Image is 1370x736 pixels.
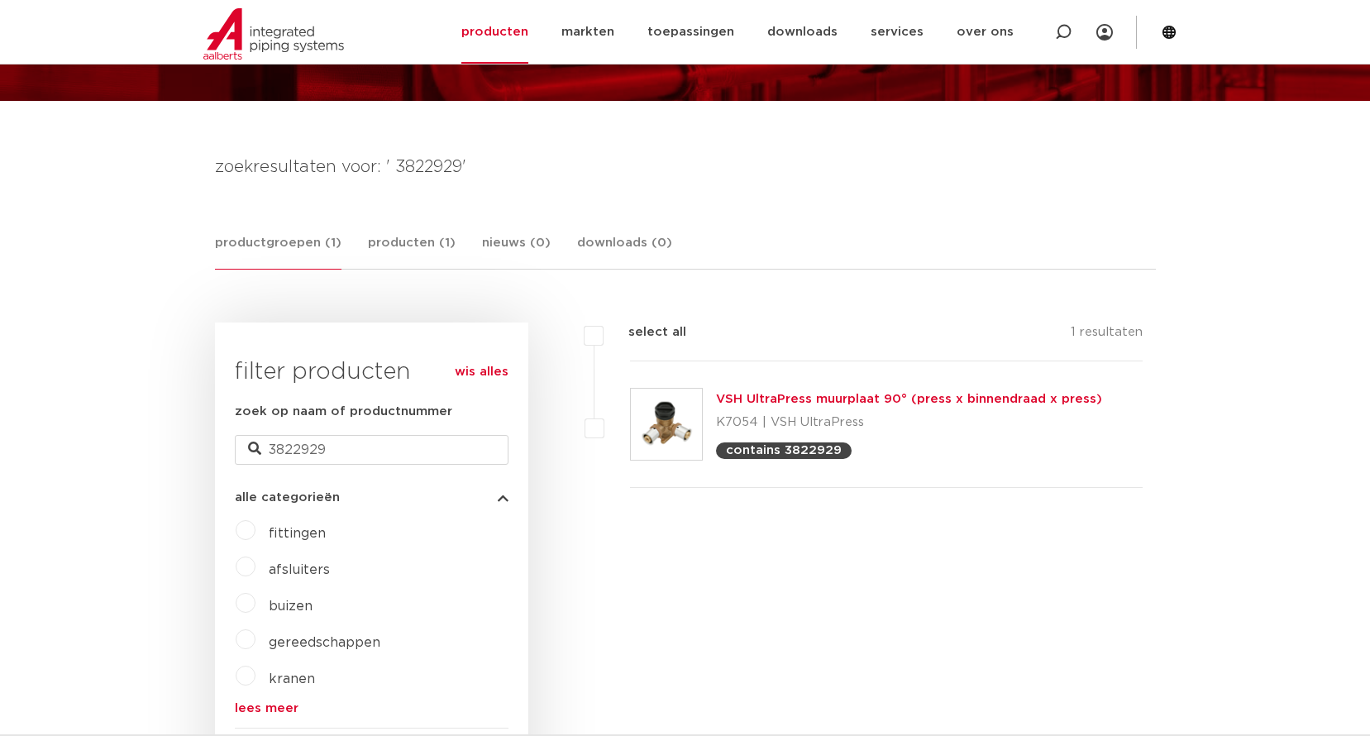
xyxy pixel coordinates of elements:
[269,600,313,613] a: buizen
[215,233,341,270] a: productgroepen (1)
[235,491,340,504] span: alle categorieën
[716,393,1102,405] a: VSH UltraPress muurplaat 90° (press x binnendraad x press)
[269,636,380,649] a: gereedschappen
[482,233,551,269] a: nieuws (0)
[269,563,330,576] a: afsluiters
[604,323,686,342] label: select all
[269,672,315,686] a: kranen
[1071,323,1143,348] p: 1 resultaten
[269,527,326,540] a: fittingen
[716,409,1102,436] p: K7054 | VSH UltraPress
[215,154,1156,180] h4: zoekresultaten voor: ' 3822929'
[235,402,452,422] label: zoek op naam of productnummer
[235,491,508,504] button: alle categorieën
[235,702,508,714] a: lees meer
[455,362,508,382] a: wis alles
[726,444,842,456] p: contains 3822929
[235,435,508,465] input: zoeken
[631,389,702,460] img: Thumbnail for VSH UltraPress muurplaat 90° (press x binnendraad x press)
[235,356,508,389] h3: filter producten
[368,233,456,269] a: producten (1)
[577,233,672,269] a: downloads (0)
